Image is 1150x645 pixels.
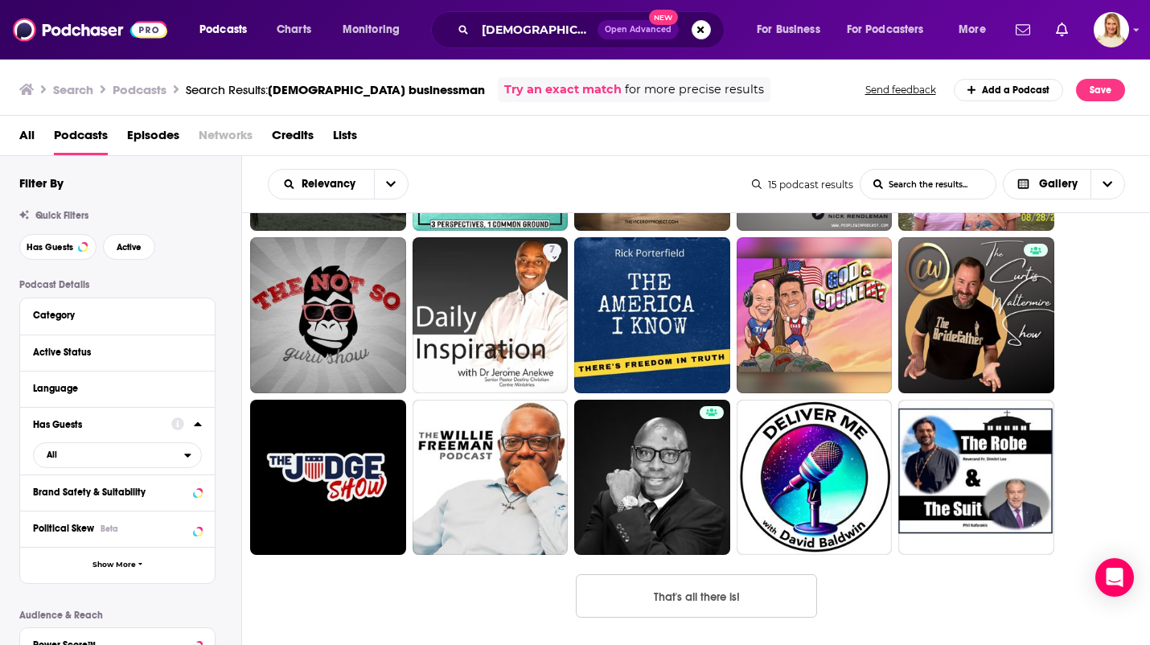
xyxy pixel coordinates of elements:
[413,237,569,393] a: 7
[549,242,555,258] span: 7
[33,342,202,362] button: Active Status
[605,26,672,34] span: Open Advanced
[860,83,941,97] button: Send feedback
[959,18,986,41] span: More
[1095,558,1134,597] div: Open Intercom Messenger
[33,419,161,430] div: Has Guests
[543,244,561,257] a: 7
[343,18,400,41] span: Monitoring
[33,383,191,394] div: Language
[19,175,64,191] h2: Filter By
[33,378,202,398] button: Language
[33,487,188,498] div: Brand Safety & Suitability
[1049,16,1074,43] a: Show notifications dropdown
[103,234,155,260] button: Active
[1076,79,1125,101] button: Save
[33,442,202,468] button: open menu
[277,18,311,41] span: Charts
[847,18,924,41] span: For Podcasters
[101,524,118,534] div: Beta
[19,234,97,260] button: Has Guests
[113,82,166,97] h3: Podcasts
[33,310,191,321] div: Category
[53,82,93,97] h3: Search
[47,450,57,459] span: All
[268,82,485,97] span: [DEMOGRAPHIC_DATA] businessman
[269,179,374,190] button: open menu
[33,442,202,468] h2: filter dropdown
[757,18,820,41] span: For Business
[199,18,247,41] span: Podcasts
[19,279,216,290] p: Podcast Details
[598,20,679,39] button: Open AdvancedNew
[954,79,1064,101] a: Add a Podcast
[576,574,817,618] button: Nothing here.
[1094,12,1129,47] span: Logged in as leannebush
[836,17,947,43] button: open menu
[302,179,361,190] span: Relevancy
[13,14,167,45] img: Podchaser - Follow, Share and Rate Podcasts
[331,17,421,43] button: open menu
[1094,12,1129,47] button: Show profile menu
[374,170,408,199] button: open menu
[33,482,202,502] button: Brand Safety & Suitability
[33,414,171,434] button: Has Guests
[19,610,216,621] p: Audience & Reach
[649,10,678,25] span: New
[33,305,202,325] button: Category
[446,11,740,48] div: Search podcasts, credits, & more...
[27,243,73,252] span: Has Guests
[33,347,191,358] div: Active Status
[266,17,321,43] a: Charts
[188,17,268,43] button: open menu
[1094,12,1129,47] img: User Profile
[117,243,142,252] span: Active
[54,122,108,155] a: Podcasts
[1009,16,1037,43] a: Show notifications dropdown
[186,82,485,97] div: Search Results:
[745,17,840,43] button: open menu
[504,80,622,99] a: Try an exact match
[186,82,485,97] a: Search Results:[DEMOGRAPHIC_DATA] businessman
[20,547,215,583] button: Show More
[35,210,88,221] span: Quick Filters
[333,122,357,155] a: Lists
[127,122,179,155] a: Episodes
[199,122,253,155] span: Networks
[752,179,853,191] div: 15 podcast results
[1003,169,1126,199] button: Choose View
[33,518,202,538] button: Political SkewBeta
[33,523,94,534] span: Political Skew
[268,169,409,199] h2: Choose List sort
[92,561,136,569] span: Show More
[272,122,314,155] a: Credits
[1039,179,1078,190] span: Gallery
[947,17,1006,43] button: open menu
[475,17,598,43] input: Search podcasts, credits, & more...
[19,122,35,155] a: All
[625,80,764,99] span: for more precise results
